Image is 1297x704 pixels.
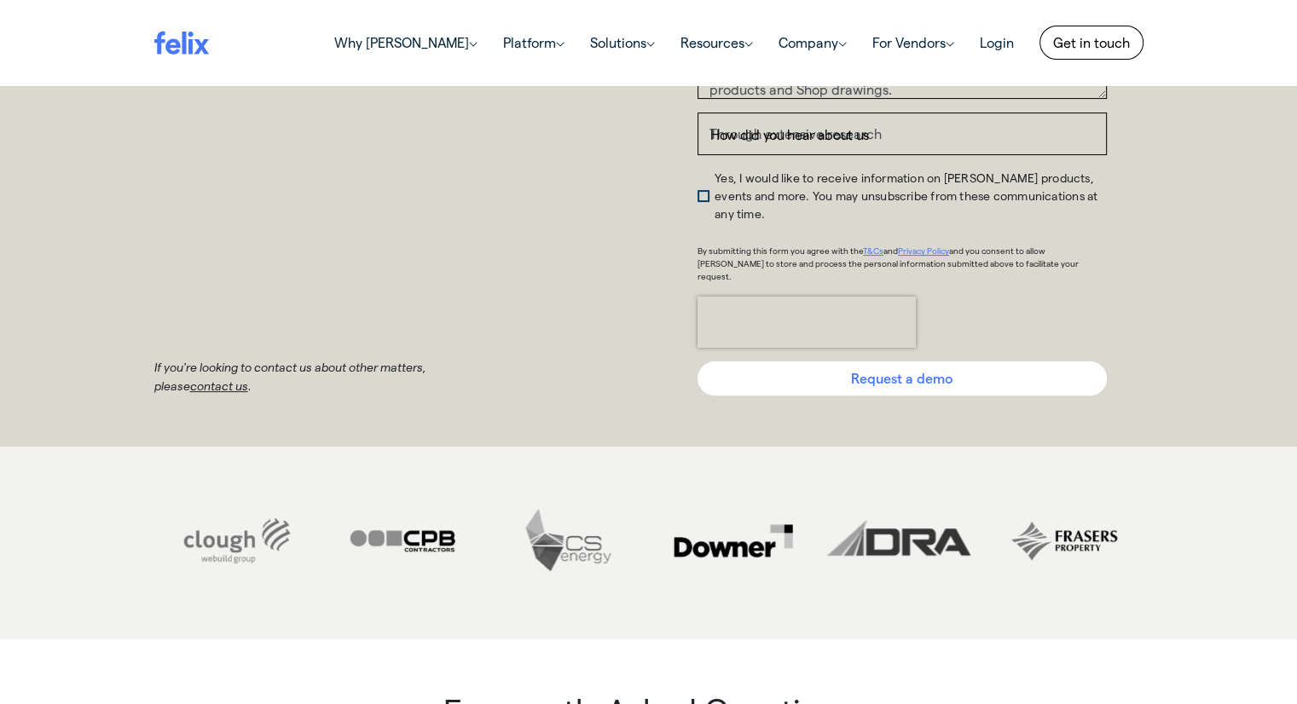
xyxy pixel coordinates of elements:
img: cs energy [489,502,646,579]
iframe: reCAPTCHA [698,297,916,348]
img: downer [655,502,812,579]
a: T&Cs [863,245,883,256]
input: Request a demo [698,361,1107,395]
a: Solutions [577,26,668,60]
img: clough grey [159,502,316,579]
a: Why [PERSON_NAME] [321,26,490,60]
a: Login [967,26,1027,60]
a: For Vendors [860,26,967,60]
img: cpb greyscale [324,502,481,579]
span: Yes, I would like to receive information on [PERSON_NAME] products, events and more. You may unsu... [715,170,1097,221]
span: By submitting this form you agree with the [698,245,863,256]
img: felix logo [154,31,209,54]
img: frasers logo [986,502,1143,579]
a: Get in touch [1039,26,1144,60]
a: Privacy Policy [898,245,949,256]
img: dra_logo-B&W [820,502,977,579]
span: and you consent to allow [PERSON_NAME] to store and process the personal information submitted ab... [698,245,1079,281]
a: Company [766,26,860,60]
a: Resources [668,26,766,60]
span: and [883,245,898,256]
a: contact us [190,378,248,393]
p: If you're looking to contact us about other matters, please . [154,358,495,396]
a: Platform [490,26,577,60]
